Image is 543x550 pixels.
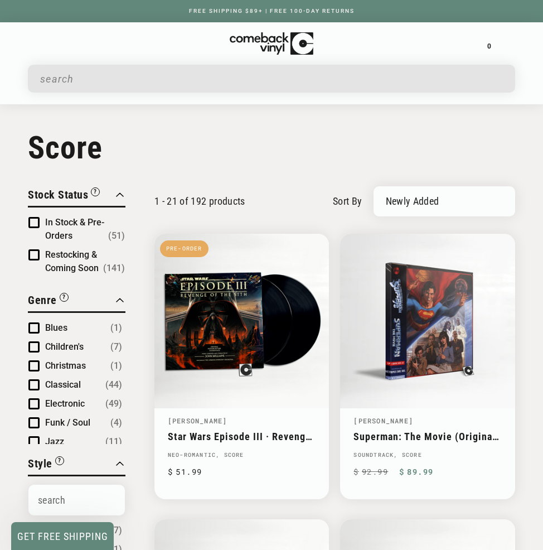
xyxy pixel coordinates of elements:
[103,262,125,275] span: Number of products: (141)
[11,522,114,550] div: GET FREE SHIPPINGClose teaser
[168,431,316,442] a: Star Wars Episode III · Revenge Of The Sith (Original Motion Picture Soundtrack)
[45,436,64,447] span: Jazz
[333,194,362,209] label: sort by
[487,42,491,50] span: 0
[110,321,122,335] span: Number of products: (1)
[353,431,502,442] a: Superman: The Movie (Original Motion Picture Soundtrack)
[28,65,515,93] div: Search
[28,186,100,206] button: Filter by Stock Status
[110,359,122,373] span: Number of products: (1)
[28,457,52,470] span: Style
[108,229,125,243] span: Number of products: (51)
[111,513,123,524] button: Close teaser
[45,360,86,371] span: Christmas
[28,455,64,475] button: Filter by Style
[178,8,366,14] a: FREE SHIPPING $89+ | FREE 100-DAY RETURNS
[42,34,61,53] summary: Menu
[28,292,69,311] button: Filter by Genre
[28,188,88,201] span: Stock Status
[110,340,122,354] span: Number of products: (7)
[45,322,67,333] span: Blues
[353,416,413,425] a: [PERSON_NAME]
[28,293,57,307] span: Genre
[110,416,122,430] span: Number of products: (4)
[45,217,104,241] span: In Stock & Pre-Orders
[485,65,516,93] button: Search
[154,195,245,207] p: 1 - 21 of 192 products
[105,378,122,392] span: Number of products: (44)
[45,379,81,390] span: Classical
[45,341,84,352] span: Children's
[105,397,122,411] span: Number of products: (49)
[168,416,227,425] a: [PERSON_NAME]
[40,67,484,90] input: When autocomplete results are available use up and down arrows to review and enter to select
[45,249,99,273] span: Restocking & Coming Soon
[28,129,515,166] h1: Score
[230,32,313,55] img: ComebackVinyl.com
[28,485,125,515] input: Search Options
[17,530,108,542] span: GET FREE SHIPPING
[105,435,122,448] span: Number of products: (11)
[110,524,122,537] span: Number of products: (7)
[45,417,90,428] span: Funk / Soul
[45,398,85,409] span: Electronic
